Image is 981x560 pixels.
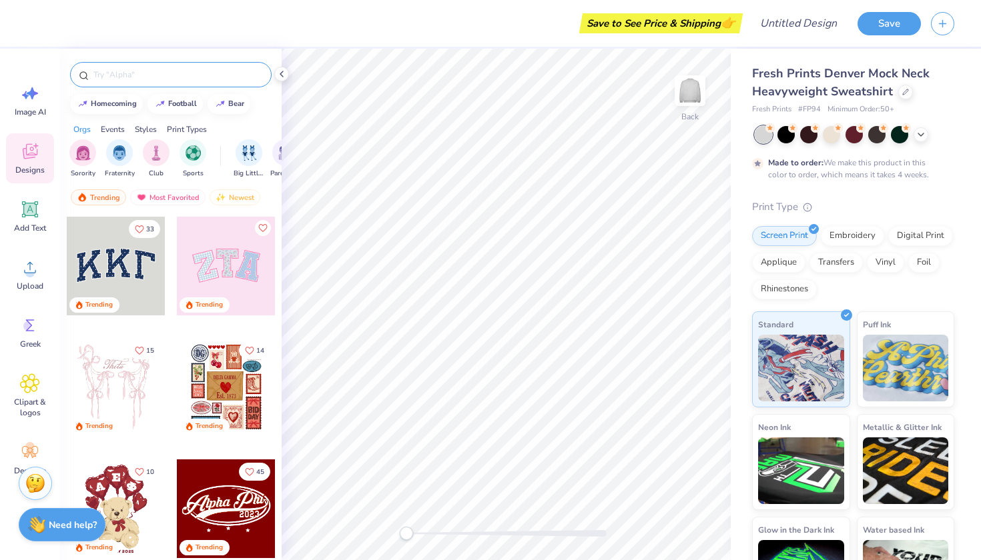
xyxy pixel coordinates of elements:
[75,145,91,161] img: Sorority Image
[129,220,160,238] button: Like
[752,65,930,99] span: Fresh Prints Denver Mock Neck Heavyweight Sweatshirt
[867,253,904,273] div: Vinyl
[70,94,143,114] button: homecoming
[863,420,942,434] span: Metallic & Glitter Ink
[91,100,137,107] div: homecoming
[256,347,264,354] span: 14
[77,100,88,108] img: trend_line.gif
[210,189,260,205] div: Newest
[242,145,256,161] img: Big Little Reveal Image
[155,100,166,108] img: trend_line.gif
[20,339,41,349] span: Greek
[147,94,203,114] button: football
[400,527,413,540] div: Accessibility label
[863,523,924,537] span: Water based Ink
[101,123,125,135] div: Events
[186,145,201,161] img: Sports Image
[758,317,793,331] span: Standard
[196,421,223,431] div: Trending
[69,139,96,179] button: filter button
[798,104,821,115] span: # FP94
[15,107,46,117] span: Image AI
[180,139,206,179] div: filter for Sports
[85,543,113,553] div: Trending
[270,139,301,179] div: filter for Parent's Weekend
[215,100,226,108] img: trend_line.gif
[752,253,805,273] div: Applique
[129,341,160,359] button: Like
[234,169,264,179] span: Big Little Reveal
[135,123,157,135] div: Styles
[71,169,95,179] span: Sorority
[129,463,160,481] button: Like
[752,226,817,246] div: Screen Print
[758,437,844,504] img: Neon Ink
[73,123,91,135] div: Orgs
[828,104,894,115] span: Minimum Order: 50 +
[92,68,263,81] input: Try "Alpha"
[105,169,135,179] span: Fraternity
[278,145,294,161] img: Parent's Weekend Image
[17,281,43,291] span: Upload
[196,543,223,553] div: Trending
[888,226,953,246] div: Digital Print
[14,465,46,476] span: Decorate
[863,335,949,401] img: Puff Ink
[228,100,244,107] div: bear
[768,157,824,168] strong: Made to order:
[270,139,301,179] button: filter button
[677,77,703,104] img: Back
[180,139,206,179] button: filter button
[208,94,250,114] button: bear
[14,223,46,233] span: Add Text
[758,523,834,537] span: Glow in the Dark Ink
[758,335,844,401] img: Standard
[239,463,270,481] button: Like
[146,226,154,233] span: 33
[821,226,884,246] div: Embroidery
[85,421,113,431] div: Trending
[255,220,271,236] button: Like
[234,139,264,179] div: filter for Big Little Reveal
[681,111,699,123] div: Back
[85,300,113,310] div: Trending
[721,15,735,31] span: 👉
[239,341,270,359] button: Like
[136,193,147,202] img: most_fav.gif
[256,469,264,475] span: 45
[149,145,163,161] img: Club Image
[196,300,223,310] div: Trending
[77,193,87,202] img: trending.gif
[49,519,97,531] strong: Need help?
[768,157,932,181] div: We make this product in this color to order, which means it takes 4 weeks.
[146,347,154,354] span: 15
[143,139,170,179] div: filter for Club
[752,199,954,215] div: Print Type
[270,169,301,179] span: Parent's Weekend
[105,139,135,179] button: filter button
[216,193,226,202] img: newest.gif
[130,189,206,205] div: Most Favorited
[167,123,207,135] div: Print Types
[752,104,791,115] span: Fresh Prints
[146,469,154,475] span: 10
[143,139,170,179] button: filter button
[149,169,163,179] span: Club
[863,437,949,504] img: Metallic & Glitter Ink
[908,253,940,273] div: Foil
[749,10,848,37] input: Untitled Design
[863,317,891,331] span: Puff Ink
[183,169,204,179] span: Sports
[71,189,126,205] div: Trending
[15,165,45,175] span: Designs
[758,420,791,434] span: Neon Ink
[752,279,817,299] div: Rhinestones
[8,397,52,418] span: Clipart & logos
[858,12,921,35] button: Save
[583,13,739,33] div: Save to See Price & Shipping
[168,100,197,107] div: football
[69,139,96,179] div: filter for Sorority
[234,139,264,179] button: filter button
[112,145,127,161] img: Fraternity Image
[809,253,863,273] div: Transfers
